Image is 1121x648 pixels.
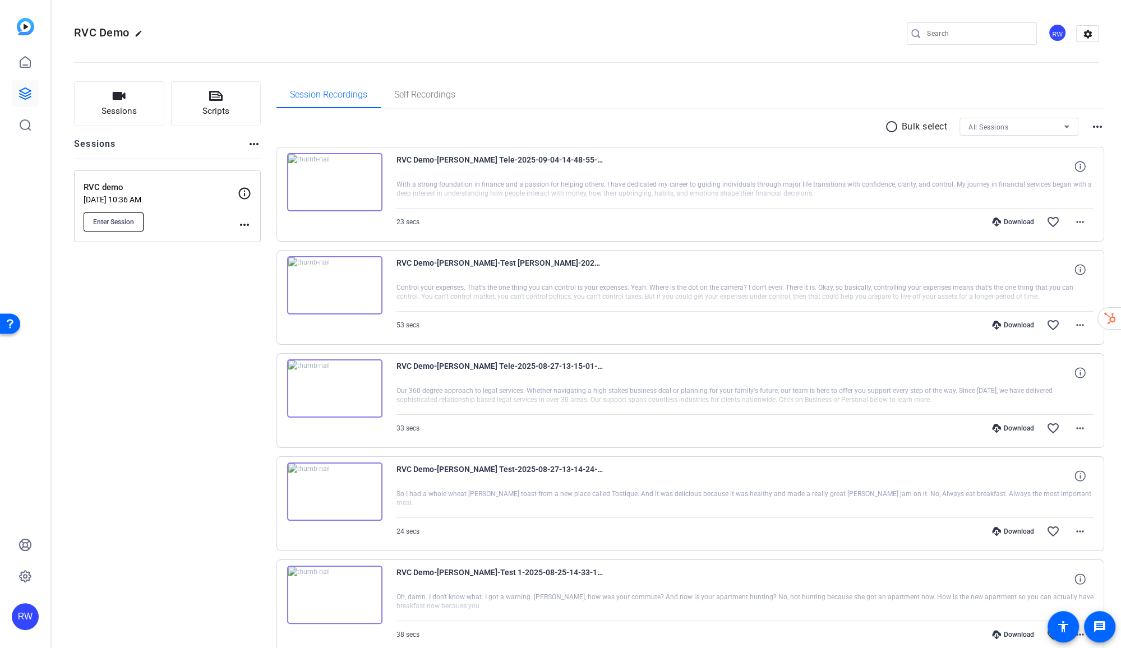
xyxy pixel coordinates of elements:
mat-icon: more_horiz [1073,318,1087,332]
span: 24 secs [396,527,419,535]
mat-icon: more_horiz [1091,120,1104,133]
span: RVC Demo-[PERSON_NAME]-Test [PERSON_NAME]-2025-09-04-14-47-36-796-0 [396,256,604,283]
mat-icon: favorite_border [1046,215,1060,229]
span: All Sessions [968,123,1008,131]
span: 23 secs [396,218,419,226]
mat-icon: favorite_border [1046,525,1060,538]
span: 33 secs [396,424,419,432]
span: 53 secs [396,321,419,329]
mat-icon: favorite_border [1046,628,1060,641]
img: thumb-nail [287,256,382,314]
mat-icon: accessibility [1057,620,1070,633]
img: thumb-nail [287,153,382,211]
h2: Sessions [74,137,116,159]
span: Scripts [202,105,229,118]
mat-icon: more_horiz [1073,215,1087,229]
span: RVC Demo-[PERSON_NAME] Tele-2025-09-04-14-48-55-263-0 [396,153,604,180]
div: RW [1048,24,1067,42]
mat-icon: favorite_border [1046,422,1060,435]
span: RVC Demo-[PERSON_NAME] Test-2025-08-27-13-14-24-724-0 [396,462,604,489]
ngx-avatar: Robert Weiss [1048,24,1068,43]
div: Download [986,527,1040,536]
img: thumb-nail [287,359,382,418]
mat-icon: favorite_border [1046,318,1060,332]
button: Scripts [171,81,261,126]
mat-icon: settings [1077,26,1099,43]
div: Download [986,424,1040,433]
div: Download [986,630,1040,639]
button: Sessions [74,81,164,126]
span: Sessions [102,105,137,118]
img: thumb-nail [287,462,382,521]
div: RW [12,603,39,630]
img: thumb-nail [287,566,382,624]
p: [DATE] 10:36 AM [84,195,238,204]
mat-icon: more_horiz [1073,525,1087,538]
mat-icon: more_horiz [1073,628,1087,641]
input: Search [927,27,1028,40]
div: Download [986,217,1040,226]
span: Enter Session [93,217,134,226]
mat-icon: radio_button_unchecked [885,120,902,133]
mat-icon: more_horiz [1073,422,1087,435]
span: 38 secs [396,631,419,638]
mat-icon: message [1093,620,1106,633]
span: Session Recordings [290,90,367,99]
mat-icon: more_horiz [247,137,261,151]
p: Bulk select [902,120,948,133]
span: Self Recordings [394,90,455,99]
mat-icon: more_horiz [238,218,251,232]
button: Enter Session [84,212,144,232]
span: RVC Demo [74,26,129,39]
img: blue-gradient.svg [17,18,34,35]
div: Download [986,321,1040,330]
mat-icon: edit [135,30,148,43]
span: RVC Demo-[PERSON_NAME] Tele-2025-08-27-13-15-01-951-0 [396,359,604,386]
p: RVC demo [84,181,238,194]
span: RVC Demo-[PERSON_NAME]-Test 1-2025-08-25-14-33-15-937-1 [396,566,604,593]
